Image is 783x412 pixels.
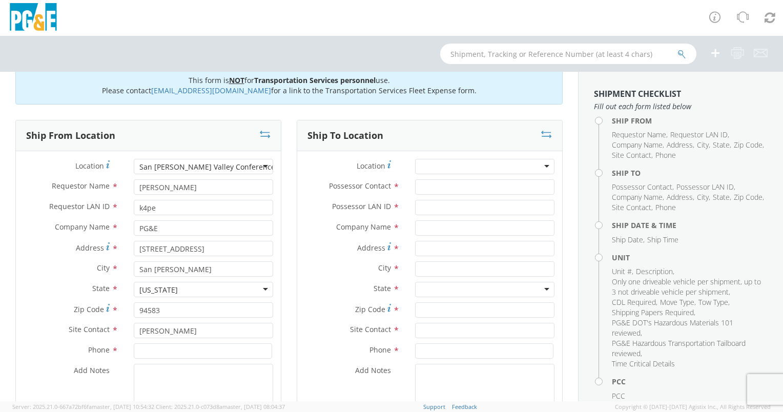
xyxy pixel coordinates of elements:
span: Site Contact [69,324,110,334]
li: , [612,150,653,160]
li: , [612,235,645,245]
span: Tow Type [698,297,728,307]
li: , [612,140,664,150]
span: Copyright © [DATE]-[DATE] Agistix Inc., All Rights Reserved [615,403,771,411]
span: Zip Code [74,304,104,314]
li: , [734,192,764,202]
li: , [612,192,664,202]
span: Zip Code [734,140,763,150]
span: Server: 2025.21.0-667a72bf6fa [12,403,154,410]
span: Address [667,140,693,150]
div: San [PERSON_NAME] Valley Conference Ctr [139,162,287,172]
li: , [612,130,668,140]
div: This form is for use. Please contact for a link to the Transportation Services Fleet Expense form. [15,67,563,105]
span: State [92,283,110,293]
li: , [636,266,674,277]
span: Location [75,161,104,171]
li: , [713,192,731,202]
span: Site Contact [612,150,651,160]
span: Company Name [612,140,663,150]
span: City [378,263,391,273]
span: State [713,192,730,202]
span: Location [357,161,385,171]
h3: Ship To Location [307,131,383,141]
span: Ship Time [647,235,678,244]
span: Client: 2025.21.0-c073d8a [156,403,285,410]
li: , [670,130,729,140]
input: Shipment, Tracking or Reference Number (at least 4 chars) [440,44,696,64]
a: [EMAIL_ADDRESS][DOMAIN_NAME] [151,86,271,95]
span: Time Critical Details [612,359,675,368]
span: Move Type [660,297,694,307]
span: master, [DATE] 10:54:32 [92,403,154,410]
img: pge-logo-06675f144f4cfa6a6814.png [8,3,59,33]
span: City [697,140,709,150]
u: NOT [229,75,244,85]
h4: PCC [612,378,768,385]
li: , [676,182,735,192]
span: Only one driveable vehicle per shipment, up to 3 not driveable vehicle per shipment [612,277,761,297]
strong: Shipment Checklist [594,88,681,99]
span: Shipping Papers Required [612,307,694,317]
span: State [374,283,391,293]
a: Feedback [452,403,477,410]
span: CDL Required [612,297,656,307]
span: Company Name [612,192,663,202]
span: State [713,140,730,150]
h4: Unit [612,254,768,261]
li: , [612,182,674,192]
span: Address [76,243,104,253]
li: , [660,297,696,307]
span: Possessor LAN ID [332,201,391,211]
span: Description [636,266,673,276]
span: Site Contact [612,202,651,212]
span: Company Name [55,222,110,232]
span: Possessor Contact [329,181,391,191]
span: Zip Code [734,192,763,202]
li: , [612,266,633,277]
span: Phone [655,150,676,160]
a: Support [423,403,445,410]
span: master, [DATE] 08:04:37 [222,403,285,410]
span: City [697,192,709,202]
span: Requestor LAN ID [49,201,110,211]
span: Phone [88,345,110,355]
li: , [612,318,765,338]
span: Phone [655,202,676,212]
h3: Ship From Location [26,131,115,141]
span: Requestor Name [612,130,666,139]
span: Zip Code [355,304,385,314]
li: , [667,192,694,202]
div: [US_STATE] [139,285,178,295]
span: Possessor LAN ID [676,182,734,192]
h4: Ship From [612,117,768,125]
span: Site Contact [350,324,391,334]
span: City [97,263,110,273]
span: PG&E Hazardous Transportation Tailboard reviewed [612,338,746,358]
li: , [734,140,764,150]
li: , [612,277,765,297]
span: PG&E DOT's Hazardous Materials 101 reviewed [612,318,733,338]
span: Company Name [336,222,391,232]
li: , [697,192,710,202]
h4: Ship Date & Time [612,221,768,229]
li: , [612,202,653,213]
li: , [697,140,710,150]
span: Requestor Name [52,181,110,191]
li: , [713,140,731,150]
span: Add Notes [74,365,110,375]
li: , [667,140,694,150]
h4: Ship To [612,169,768,177]
li: , [612,297,657,307]
li: , [612,307,695,318]
span: Possessor Contact [612,182,672,192]
b: Transportation Services personnel [254,75,376,85]
span: Add Notes [355,365,391,375]
span: Address [357,243,385,253]
span: Ship Date [612,235,643,244]
span: Address [667,192,693,202]
li: , [612,338,765,359]
span: Requestor LAN ID [670,130,728,139]
span: PCC [612,391,625,401]
span: Phone [369,345,391,355]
